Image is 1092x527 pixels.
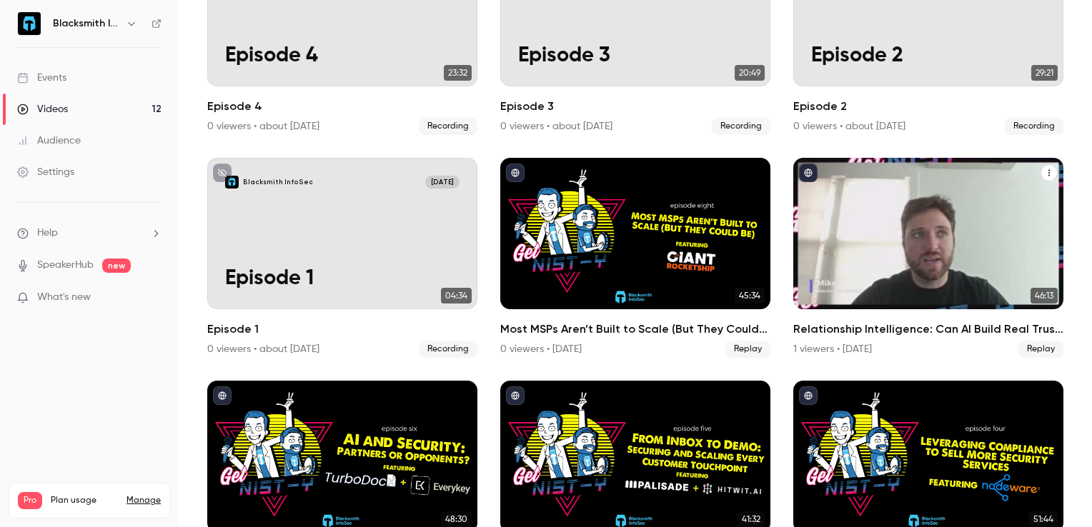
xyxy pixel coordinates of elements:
p: Episode 2 [811,44,1046,69]
img: Episode 1 [225,176,239,189]
button: published [506,164,525,182]
div: 0 viewers • about [DATE] [793,119,905,134]
div: 1 viewers • [DATE] [793,342,872,356]
img: Blacksmith InfoSec [18,12,41,35]
span: 46:13 [1031,288,1058,303]
h6: Blacksmith InfoSec [53,16,120,31]
div: 0 viewers • [DATE] [500,342,582,356]
span: 20:49 [735,65,765,81]
span: 04:34 [441,288,472,303]
div: 0 viewers • about [DATE] [207,119,319,134]
p: Episode 3 [518,44,753,69]
button: published [799,386,818,405]
button: published [213,386,232,405]
div: 0 viewers • about [DATE] [500,119,612,134]
a: 45:34Most MSPs Aren’t Built to Scale (But They Could Be)0 viewers • [DATE]Replay [500,158,770,358]
span: Recording [419,341,477,358]
span: Recording [712,118,770,135]
div: Events [17,71,66,85]
button: published [506,386,525,405]
p: Blacksmith InfoSec [243,178,313,187]
a: 46:13Relationship Intelligence: Can AI Build Real Trust in Sales and Security?1 viewers • [DATE]R... [793,158,1063,358]
p: Episode 1 [225,267,460,291]
span: Replay [1018,341,1063,358]
span: Recording [1005,118,1063,135]
span: Pro [18,492,42,509]
p: Episode 4 [225,44,460,69]
h2: Episode 1 [207,321,477,338]
span: 45:34 [735,288,765,303]
a: Manage [126,495,161,506]
span: new [102,259,131,273]
a: SpeakerHub [37,258,94,273]
li: help-dropdown-opener [17,226,162,241]
button: published [799,164,818,182]
span: Help [37,226,58,241]
div: Settings [17,165,74,179]
span: Plan usage [51,495,118,506]
div: Videos [17,102,68,116]
span: 51:44 [1029,511,1058,527]
h2: Episode 2 [793,98,1063,115]
span: 41:32 [738,511,765,527]
iframe: Noticeable Trigger [144,291,162,304]
li: Episode 1 [207,158,477,358]
a: Episode 1Blacksmith InfoSec[DATE]Episode 104:34Episode 10 viewers • about [DATE]Recording [207,158,477,358]
li: Most MSPs Aren’t Built to Scale (But They Could Be) [500,158,770,358]
span: 29:21 [1031,65,1058,81]
button: unpublished [213,164,232,182]
span: [DATE] [425,176,460,189]
div: Audience [17,134,81,148]
span: What's new [37,290,91,305]
h2: Episode 4 [207,98,477,115]
h2: Relationship Intelligence: Can AI Build Real Trust in Sales and Security? [793,321,1063,338]
h2: Most MSPs Aren’t Built to Scale (But They Could Be) [500,321,770,338]
span: Replay [725,341,770,358]
h2: Episode 3 [500,98,770,115]
span: 48:30 [441,511,472,527]
span: Recording [419,118,477,135]
span: 23:32 [444,65,472,81]
div: 0 viewers • about [DATE] [207,342,319,356]
li: Relationship Intelligence: Can AI Build Real Trust in Sales and Security? [793,158,1063,358]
